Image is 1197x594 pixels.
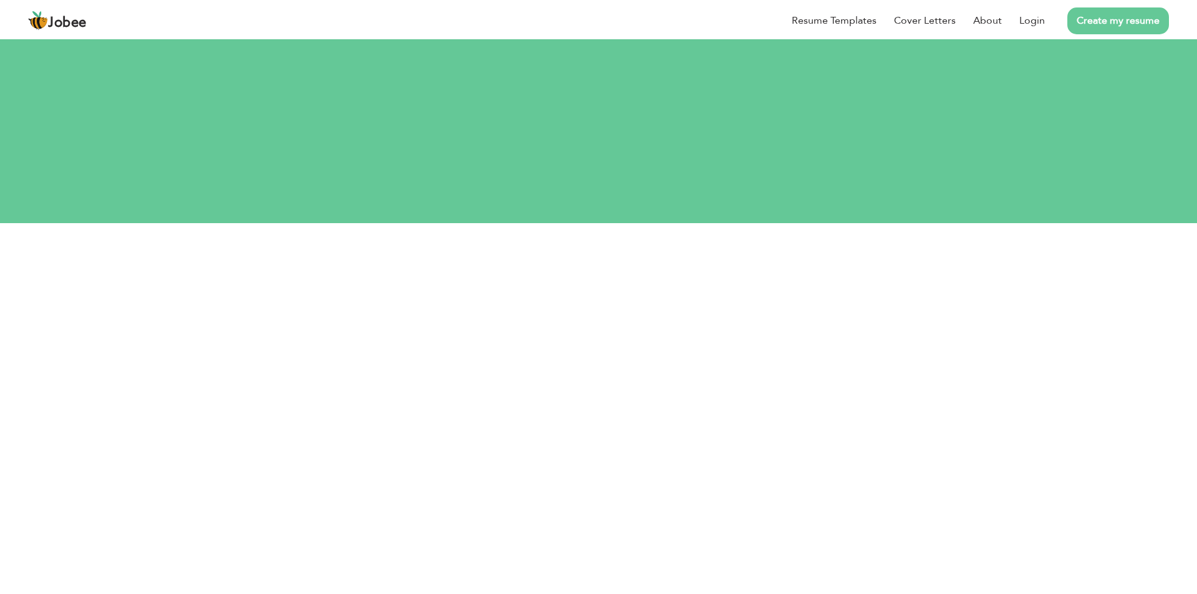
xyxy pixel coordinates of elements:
img: jobee.io [28,11,48,31]
a: Resume Templates [792,13,877,28]
span: Jobee [48,16,87,30]
a: Cover Letters [894,13,956,28]
a: Create my resume [1067,7,1169,34]
a: Login [1019,13,1045,28]
a: Jobee [28,11,87,31]
a: About [973,13,1002,28]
